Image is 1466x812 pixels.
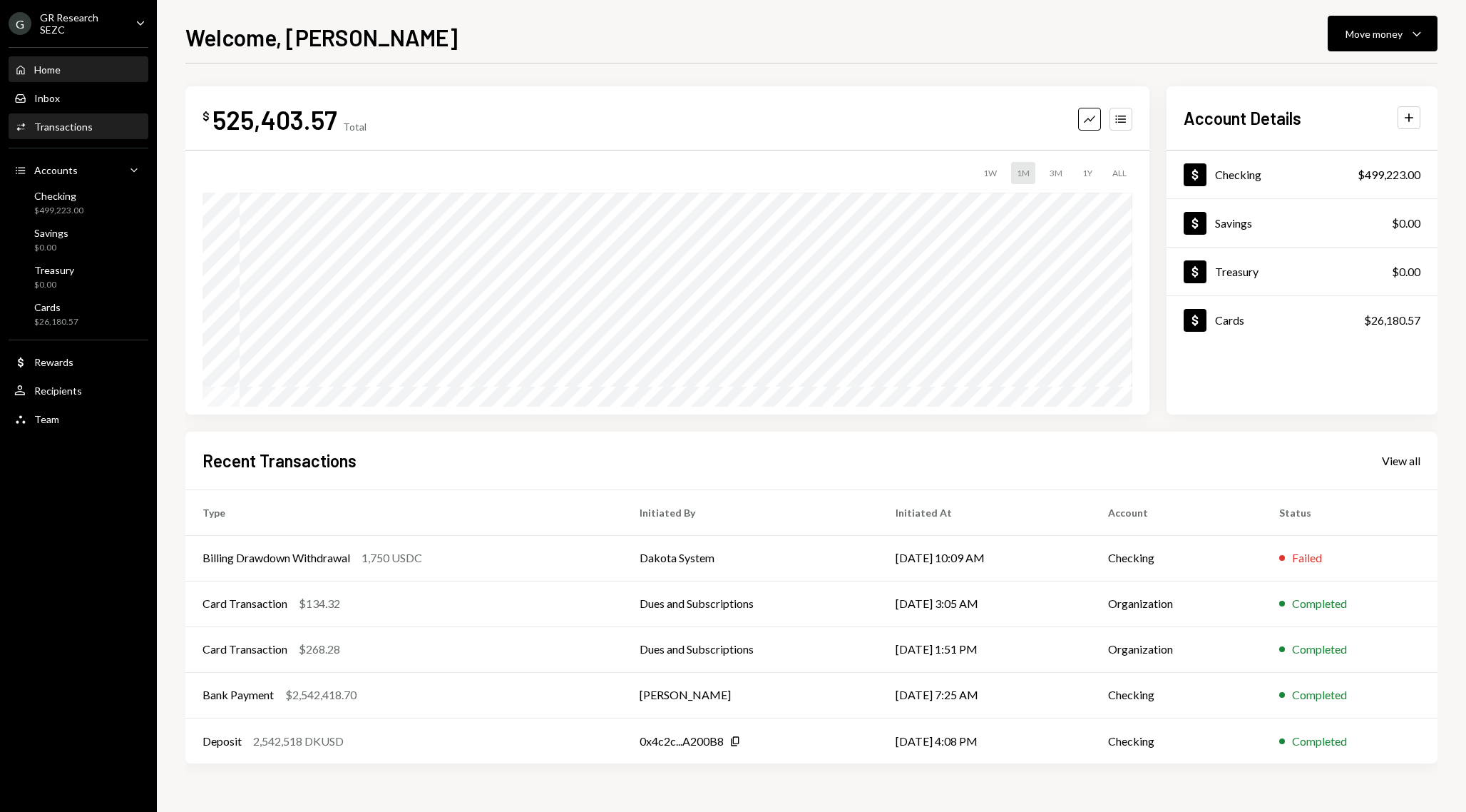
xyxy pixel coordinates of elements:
[1215,216,1252,230] div: Savings
[203,641,287,658] div: Card Transaction
[34,301,78,313] div: Cards
[1262,489,1437,535] th: Status
[622,535,878,581] td: Dakota System
[622,581,878,626] td: Dues and Subscriptions
[1167,248,1437,295] a: Treasury$0.00
[185,489,622,535] th: Type
[185,23,458,51] h1: Welcome, [PERSON_NAME]
[203,733,242,750] div: Deposit
[34,242,68,254] div: $0.00
[1215,313,1244,327] div: Cards
[203,549,350,567] div: Billing Drawdown Withdrawal
[1091,581,1262,626] td: Organization
[9,157,148,183] a: Accounts
[9,186,148,220] a: Checking$499,223.00
[1292,549,1322,567] div: Failed
[203,449,357,472] h2: Recent Transactions
[1091,626,1262,672] td: Organization
[1107,162,1132,184] div: ALL
[34,227,68,239] div: Savings
[212,103,337,136] div: 525,403.57
[34,279,74,291] div: $0.00
[622,672,878,718] td: [PERSON_NAME]
[9,113,148,139] a: Transactions
[203,595,287,612] div: Card Transaction
[203,109,210,123] div: $
[878,581,1091,626] td: [DATE] 3:05 AM
[285,686,357,704] div: $2,542,418.70
[878,672,1091,718] td: [DATE] 7:25 AM
[1091,718,1262,763] td: Checking
[1292,733,1347,750] div: Completed
[878,535,1091,581] td: [DATE] 10:09 AM
[1091,672,1262,718] td: Checking
[1392,215,1420,232] div: $0.00
[878,626,1091,672] td: [DATE] 1:51 PM
[9,406,148,432] a: Team
[878,489,1091,535] th: Initiated At
[878,718,1091,763] td: [DATE] 4:08 PM
[1292,686,1347,704] div: Completed
[9,85,148,111] a: Inbox
[622,489,878,535] th: Initiated By
[1215,168,1261,181] div: Checking
[1292,595,1347,612] div: Completed
[9,377,148,403] a: Recipients
[299,641,340,658] div: $268.28
[640,733,724,750] div: 0x4c2c...A200B8
[34,121,93,133] div: Transactions
[9,297,148,331] a: Cards$26,180.57
[1167,151,1437,198] a: Checking$499,223.00
[1382,452,1420,468] a: View all
[978,162,1003,184] div: 1W
[622,626,878,672] td: Dues and Subscriptions
[1392,263,1420,280] div: $0.00
[34,205,83,217] div: $499,223.00
[34,190,83,202] div: Checking
[9,260,148,294] a: Treasury$0.00
[1091,535,1262,581] td: Checking
[1345,26,1403,41] div: Move money
[1292,641,1347,658] div: Completed
[1077,162,1098,184] div: 1Y
[34,64,61,76] div: Home
[1215,265,1259,278] div: Treasury
[9,12,31,35] div: G
[34,92,60,104] div: Inbox
[9,56,148,82] a: Home
[40,11,124,36] div: GR Research SEZC
[34,413,59,425] div: Team
[9,223,148,257] a: Savings$0.00
[1091,489,1262,535] th: Account
[1167,296,1437,344] a: Cards$26,180.57
[1358,166,1420,183] div: $499,223.00
[299,595,340,612] div: $134.32
[343,121,366,133] div: Total
[34,385,82,397] div: Recipients
[362,549,422,567] div: 1,750 USDC
[9,349,148,375] a: Rewards
[1167,199,1437,247] a: Savings$0.00
[1011,162,1035,184] div: 1M
[34,316,78,328] div: $26,180.57
[1044,162,1068,184] div: 3M
[34,164,78,176] div: Accounts
[1328,16,1437,51] button: Move money
[203,686,274,704] div: Bank Payment
[34,356,73,368] div: Rewards
[34,264,74,276] div: Treasury
[253,733,344,750] div: 2,542,518 DKUSD
[1364,312,1420,329] div: $26,180.57
[1184,106,1301,130] h2: Account Details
